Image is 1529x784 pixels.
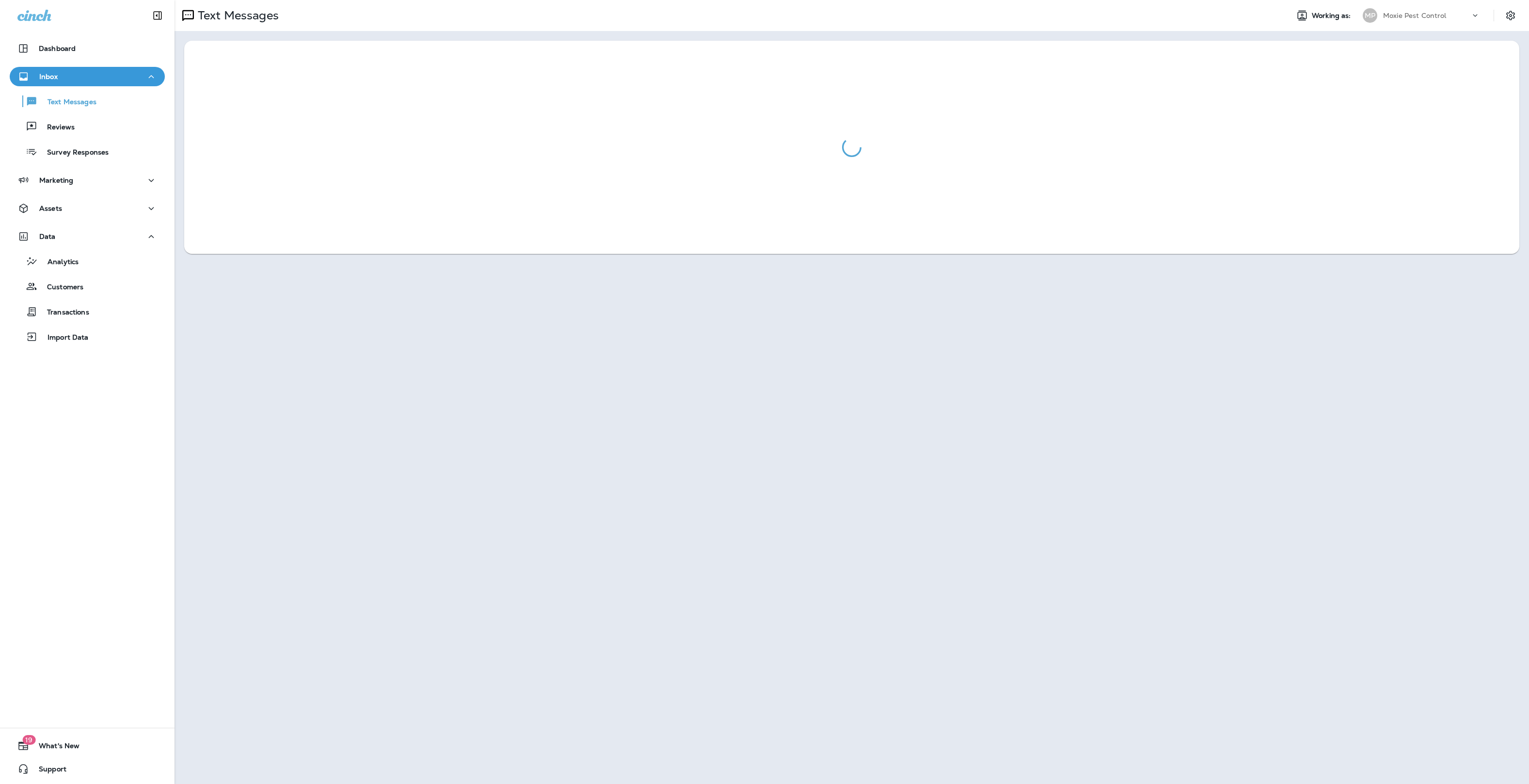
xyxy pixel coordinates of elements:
[1363,8,1377,23] div: MP
[1312,12,1353,20] span: Working as:
[10,171,165,190] button: Marketing
[29,742,80,753] span: What's New
[144,6,171,25] button: Collapse Sidebar
[37,283,83,292] p: Customers
[194,8,279,23] p: Text Messages
[1502,7,1519,24] button: Settings
[10,39,165,58] button: Dashboard
[39,204,62,212] p: Assets
[37,148,109,157] p: Survey Responses
[10,327,165,347] button: Import Data
[10,227,165,246] button: Data
[29,765,66,777] span: Support
[10,199,165,218] button: Assets
[10,251,165,271] button: Analytics
[10,141,165,162] button: Survey Responses
[10,759,165,779] button: Support
[37,308,89,317] p: Transactions
[22,735,35,745] span: 19
[38,333,89,343] p: Import Data
[10,91,165,111] button: Text Messages
[39,176,73,184] p: Marketing
[10,736,165,755] button: 19What's New
[10,116,165,137] button: Reviews
[39,233,56,240] p: Data
[10,67,165,86] button: Inbox
[39,45,76,52] p: Dashboard
[10,276,165,297] button: Customers
[1383,12,1447,19] p: Moxie Pest Control
[10,301,165,322] button: Transactions
[39,73,58,80] p: Inbox
[37,123,75,132] p: Reviews
[38,98,96,107] p: Text Messages
[38,258,79,267] p: Analytics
